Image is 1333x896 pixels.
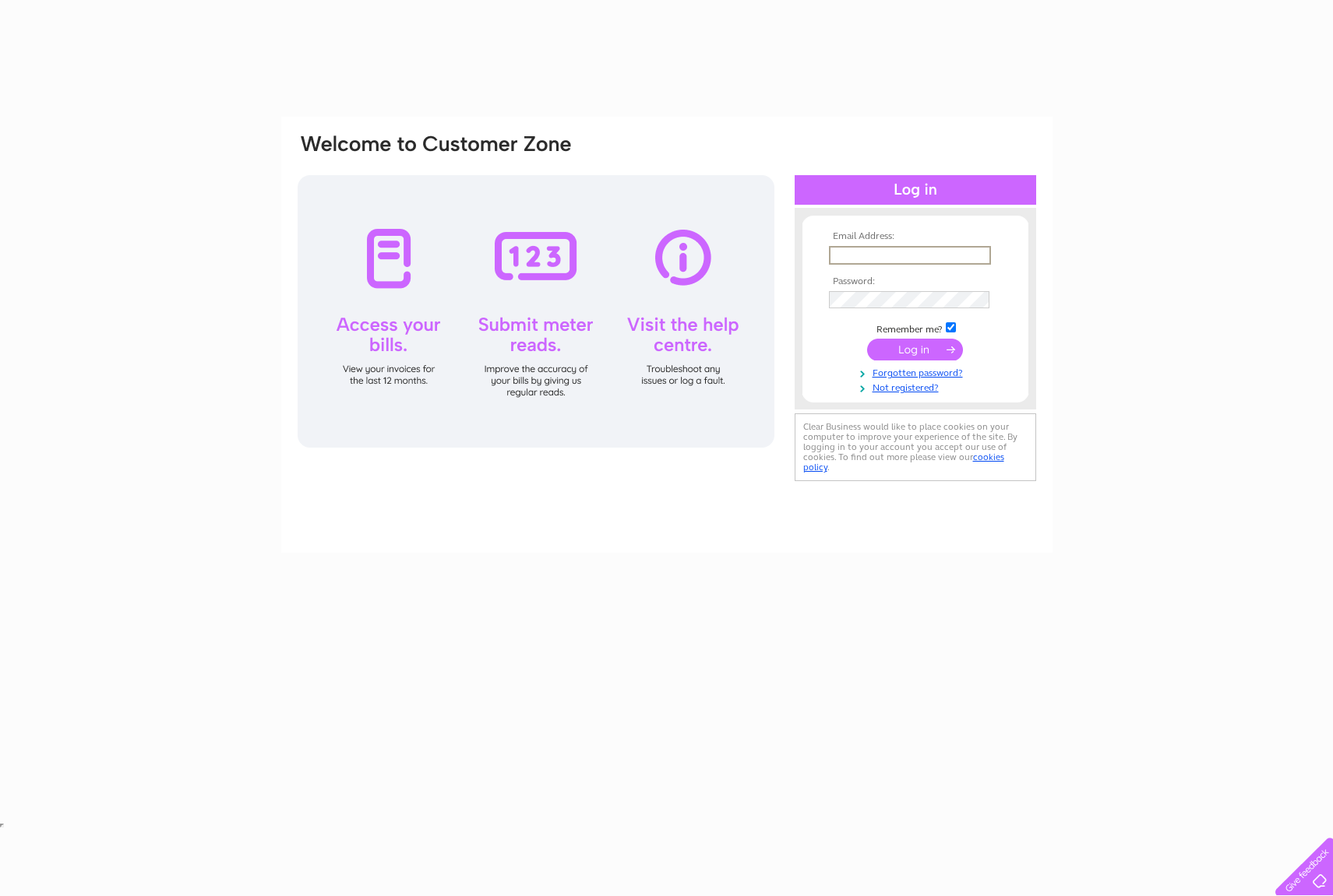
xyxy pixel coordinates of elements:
[867,339,963,360] input: Submit
[825,320,1006,336] td: Remember me?
[795,413,1036,481] div: Clear Business would like to place cookies on your computer to improve your experience of the sit...
[825,276,1006,287] th: Password:
[829,379,1006,394] a: Not registered?
[829,364,1006,379] a: Forgotten password?
[803,452,1004,473] a: cookies policy
[825,231,1006,242] th: Email Address:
